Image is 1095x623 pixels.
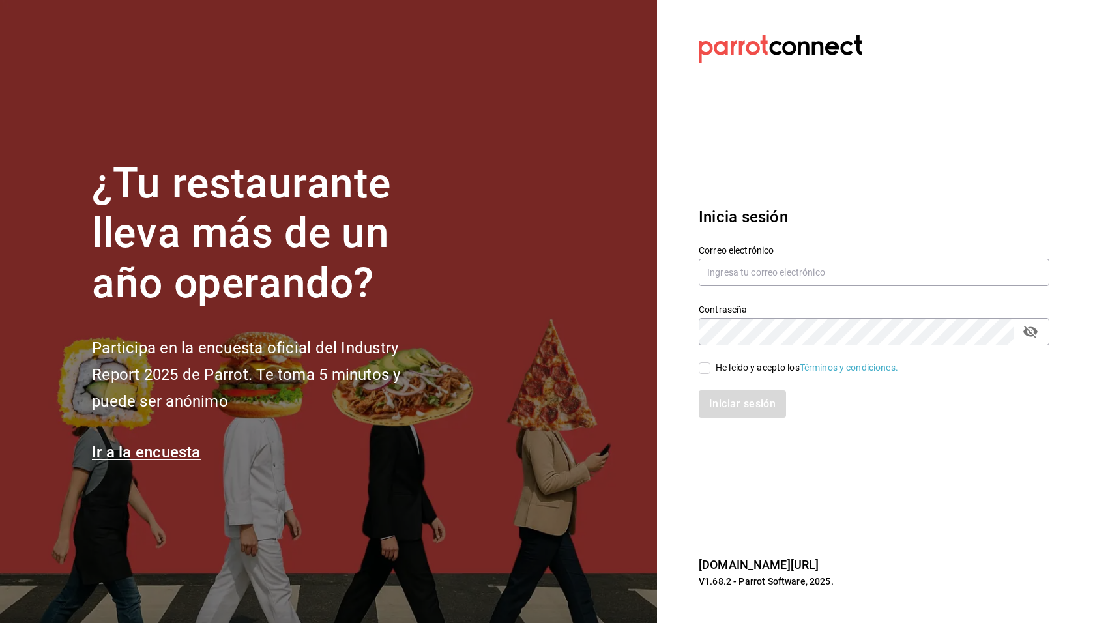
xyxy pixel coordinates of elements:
a: Ir a la encuesta [92,443,201,461]
h1: ¿Tu restaurante lleva más de un año operando? [92,159,444,309]
h3: Inicia sesión [699,205,1049,229]
label: Contraseña [699,304,1049,313]
p: V1.68.2 - Parrot Software, 2025. [699,575,1049,588]
button: passwordField [1019,321,1042,343]
h2: Participa en la encuesta oficial del Industry Report 2025 de Parrot. Te toma 5 minutos y puede se... [92,335,444,414]
input: Ingresa tu correo electrónico [699,259,1049,286]
div: He leído y acepto los [716,361,898,375]
label: Correo electrónico [699,245,1049,254]
a: [DOMAIN_NAME][URL] [699,558,819,572]
a: Términos y condiciones. [800,362,898,373]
